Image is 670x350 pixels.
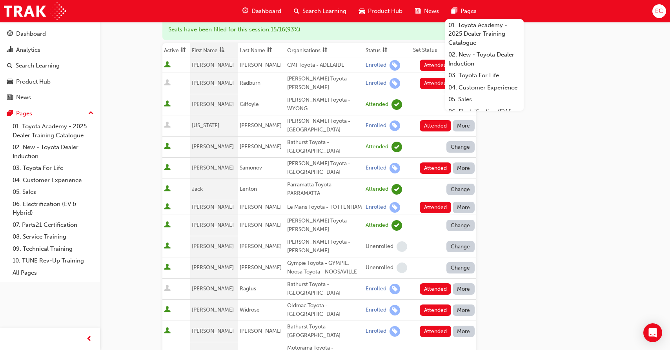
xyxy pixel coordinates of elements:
th: Toggle SortBy [364,43,411,58]
span: learningRecordVerb_ENROLL-icon [390,120,400,131]
div: [PERSON_NAME] Toyota - [PERSON_NAME] [287,217,362,234]
span: [PERSON_NAME] [192,264,234,271]
div: Gympie Toyota - GYMPIE, Noosa Toyota - NOOSAVILLE [287,259,362,277]
div: CMI Toyota - ADELAIDE [287,61,362,70]
a: Product Hub [3,75,97,89]
div: Bathurst Toyota - [GEOGRAPHIC_DATA] [287,138,362,156]
span: Widrose [240,306,260,313]
span: [PERSON_NAME] [240,204,282,210]
span: User is active [164,242,171,250]
div: Unenrolled [366,243,393,250]
img: Trak [4,2,66,20]
div: Enrolled [366,285,386,293]
button: More [453,304,475,316]
span: [PERSON_NAME] [192,306,234,313]
a: Analytics [3,43,97,57]
span: Radburn [240,80,260,86]
span: User is active [164,203,171,211]
span: [PERSON_NAME] [192,101,234,108]
span: User is active [164,143,171,151]
a: guage-iconDashboard [236,3,288,19]
div: Enrolled [366,204,386,211]
th: Toggle SortBy [190,43,238,58]
div: Attended [366,222,388,229]
span: User is inactive [164,122,171,129]
div: [PERSON_NAME] Toyota - [GEOGRAPHIC_DATA] [287,159,362,177]
span: car-icon [359,6,365,16]
span: pages-icon [452,6,457,16]
a: News [3,90,97,105]
span: User is inactive [164,79,171,87]
a: 06. Electrification (EV & Hybrid) [445,106,524,126]
span: learningRecordVerb_ATTEND-icon [391,184,402,195]
span: news-icon [7,94,13,101]
span: learningRecordVerb_ENROLL-icon [390,163,400,173]
div: Product Hub [16,77,51,86]
span: Product Hub [368,7,402,16]
span: [PERSON_NAME] [192,285,234,292]
span: learningRecordVerb_ENROLL-icon [390,78,400,89]
div: Enrolled [366,62,386,69]
a: news-iconNews [409,3,445,19]
a: 09. Technical Training [9,243,97,255]
span: [PERSON_NAME] [240,62,282,68]
button: EC [652,4,666,18]
span: guage-icon [242,6,248,16]
button: Attended [420,326,452,337]
span: sorting-icon [267,47,272,54]
span: User is active [164,61,171,69]
button: More [453,162,475,174]
button: Change [446,184,475,195]
div: [PERSON_NAME] Toyota - [GEOGRAPHIC_DATA] [287,117,362,135]
button: More [453,283,475,295]
div: Enrolled [366,328,386,335]
span: [PERSON_NAME] [192,80,234,86]
span: up-icon [88,108,94,118]
a: 04. Customer Experience [9,174,97,186]
button: Change [446,262,475,273]
span: learningRecordVerb_ENROLL-icon [390,326,400,337]
span: Samonov [240,164,262,171]
span: News [424,7,439,16]
div: [PERSON_NAME] Toyota - [PERSON_NAME] [287,75,362,92]
span: [PERSON_NAME] [192,143,234,150]
div: Le Mans Toyota - TOTTENHAM [287,203,362,212]
button: Attended [420,304,452,316]
div: Attended [366,186,388,193]
a: 03. Toyota For Life [9,162,97,174]
button: Attended [420,202,452,213]
div: Attended [366,143,388,151]
span: guage-icon [7,31,13,38]
div: Parramatta Toyota - PARRAMATTA [287,180,362,198]
span: sorting-icon [322,47,328,54]
span: learningRecordVerb_ATTEND-icon [391,142,402,152]
button: Change [446,220,475,231]
span: [PERSON_NAME] [192,243,234,250]
span: Pages [461,7,477,16]
a: 01. Toyota Academy - 2025 Dealer Training Catalogue [445,19,524,49]
span: chart-icon [7,47,13,54]
span: [PERSON_NAME] [240,122,282,129]
div: Enrolled [366,164,386,172]
span: learningRecordVerb_ENROLL-icon [390,60,400,71]
div: Attended [366,101,388,108]
span: search-icon [294,6,299,16]
span: learningRecordVerb_ENROLL-icon [390,202,400,213]
div: Bathurst Toyota - [GEOGRAPHIC_DATA] [287,323,362,340]
span: Jack [192,186,203,192]
button: Attended [420,120,452,131]
a: 01. Toyota Academy - 2025 Dealer Training Catalogue [9,120,97,141]
a: 08. Service Training [9,231,97,243]
span: asc-icon [219,47,225,54]
th: Toggle SortBy [238,43,286,58]
span: learningRecordVerb_ATTEND-icon [391,220,402,231]
a: car-iconProduct Hub [353,3,409,19]
a: Search Learning [3,58,97,73]
span: [PERSON_NAME] [240,222,282,228]
div: Seats have been filled for this session : 15 / 16 ( 93% ) [162,19,476,40]
span: User is inactive [164,285,171,293]
div: Enrolled [366,122,386,129]
a: Dashboard [3,27,97,41]
div: Bathurst Toyota - [GEOGRAPHIC_DATA] [287,280,362,298]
